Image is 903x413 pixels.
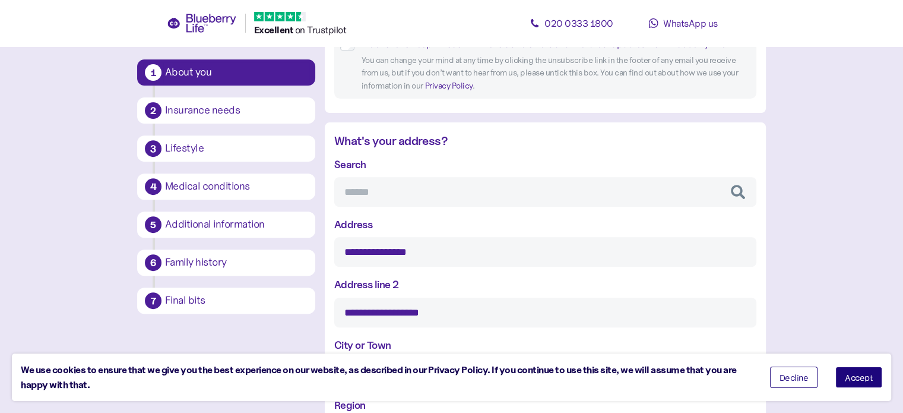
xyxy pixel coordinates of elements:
button: 7Final bits [137,288,315,314]
a: 020 0333 1800 [518,11,625,35]
button: 2Insurance needs [137,97,315,124]
label: Address [334,216,373,232]
span: WhatsApp us [663,17,718,29]
button: 3Lifestyle [137,135,315,162]
div: 5 [145,216,161,233]
div: Medical conditions [165,181,308,192]
div: 4 [145,178,161,195]
button: 6Family history [137,250,315,276]
button: Accept cookies [835,367,882,388]
label: City or Town [334,337,391,353]
label: Address line 2 [334,276,399,292]
div: Additional information [165,219,308,230]
a: Privacy Policy [424,80,472,91]
span: 020 0333 1800 [544,17,613,29]
label: Search [334,156,366,172]
button: Decline cookies [770,367,818,388]
div: You can change your mind at any time by clicking the unsubscribe link in the footer of any email ... [362,54,750,93]
div: Insurance needs [165,105,308,116]
div: Final bits [165,295,308,306]
button: 4Medical conditions [137,174,315,200]
div: 1 [145,64,161,81]
label: Region [334,397,366,413]
div: 6 [145,254,161,271]
div: About you [165,67,308,78]
div: We use cookies to ensure that we give you the best experience on our website, as described in our... [21,362,752,392]
span: Excellent ️ [254,24,295,36]
button: 5Additional information [137,212,315,238]
span: Decline [780,373,809,382]
div: 2 [145,102,161,119]
div: 3 [145,140,161,157]
button: 1About you [137,59,315,86]
div: Family history [165,257,308,268]
div: Lifestyle [165,143,308,154]
div: What's your address? [334,132,756,150]
span: Accept [845,373,873,382]
span: on Trustpilot [295,24,347,36]
div: 7 [145,292,161,309]
a: WhatsApp us [630,11,737,35]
